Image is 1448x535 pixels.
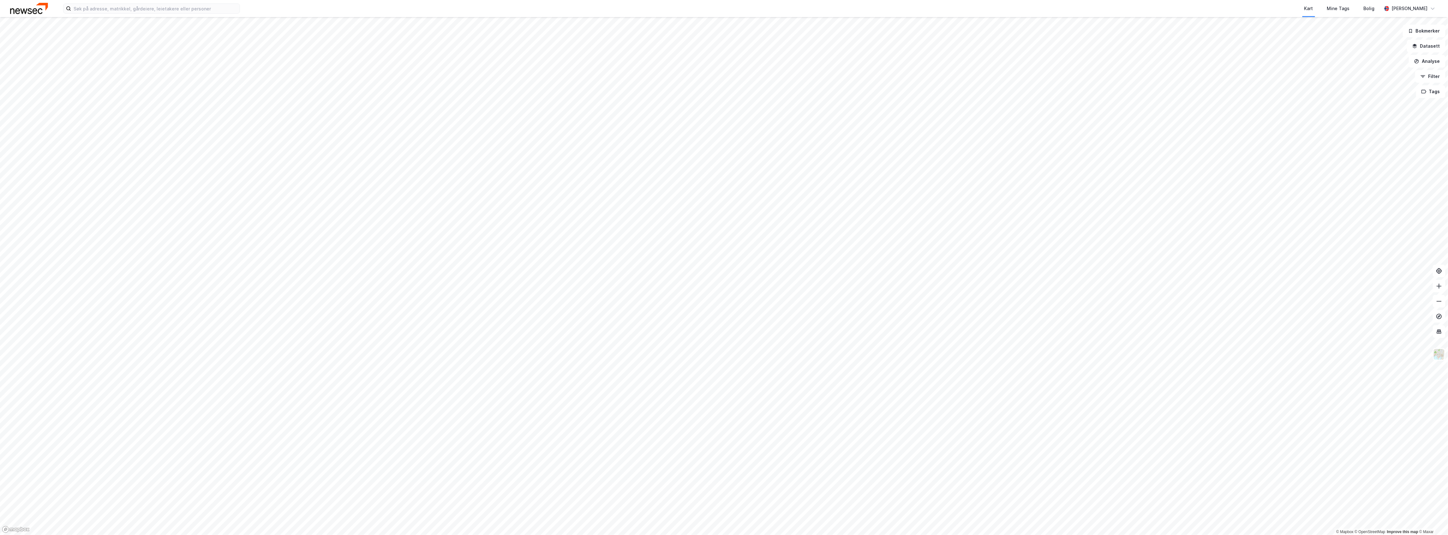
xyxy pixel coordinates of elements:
[1409,55,1445,68] button: Analyse
[1416,505,1448,535] div: Kontrollprogram for chat
[1355,530,1385,534] a: OpenStreetMap
[2,526,30,533] a: Mapbox homepage
[1304,5,1313,12] div: Kart
[1364,5,1375,12] div: Bolig
[1407,40,1445,52] button: Datasett
[10,3,48,14] img: newsec-logo.f6e21ccffca1b3a03d2d.png
[1415,70,1445,83] button: Filter
[1416,85,1445,98] button: Tags
[1403,25,1445,37] button: Bokmerker
[1327,5,1350,12] div: Mine Tags
[1336,530,1354,534] a: Mapbox
[1392,5,1428,12] div: [PERSON_NAME]
[1387,530,1418,534] a: Improve this map
[1433,348,1445,360] img: Z
[1416,505,1448,535] iframe: Chat Widget
[71,4,240,13] input: Søk på adresse, matrikkel, gårdeiere, leietakere eller personer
